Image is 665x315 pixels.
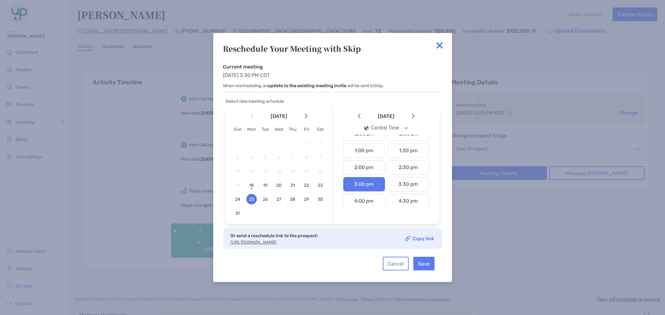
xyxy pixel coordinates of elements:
span: Select new meeting schedule [226,99,284,104]
b: update to the existing meeting invite [268,83,347,88]
span: 31 [233,211,243,216]
div: 2:00 pm [343,160,385,175]
span: 7 [287,155,298,160]
p: When rescheduling, an will be sent to Skip . [223,82,442,90]
span: 15 [301,169,312,174]
img: close modal icon [433,39,446,52]
div: Central Time [364,125,399,131]
div: Sun [231,127,245,132]
span: 2 [315,141,325,146]
div: Mon [245,127,258,132]
img: Arrow icon [358,114,361,119]
img: Arrow icon [250,114,253,119]
img: Arrow icon [305,114,308,119]
span: 21 [287,183,298,188]
div: Sat [313,127,327,132]
span: 23 [315,183,325,188]
a: Copy link [405,236,435,241]
span: 10 [233,169,243,174]
span: 18 [246,183,257,188]
span: 28 [287,197,298,202]
img: icon [364,126,369,130]
div: [DATE] 3:30 PM CDT [223,64,442,92]
div: 1:00 pm [343,143,385,158]
button: Cancel [383,257,409,270]
span: 5 [260,155,271,160]
span: 14 [287,169,298,174]
div: Thu [286,127,300,132]
div: 1:30 pm [388,143,429,158]
span: 13 [274,169,284,174]
div: 3:30 pm [388,177,429,191]
span: 12 [260,169,271,174]
div: 4:30 pm [388,194,429,208]
div: Wed [272,127,286,132]
img: Copy link icon [405,236,410,241]
span: 27 [274,197,284,202]
span: 25 [246,197,257,202]
div: 4:00 pm [343,194,385,208]
span: 17 [233,183,243,188]
div: Reschedule Your Meeting with Skip [223,43,442,54]
span: 20 [274,183,284,188]
span: 22 [301,183,312,188]
button: Save [413,257,435,270]
img: Open dropdown arrow [404,127,408,129]
span: 19 [260,183,271,188]
div: Tue [258,127,272,132]
div: Fri [300,127,313,132]
span: [DATE] [255,114,303,119]
button: iconCentral Time [359,121,413,135]
span: 26 [260,197,271,202]
span: [DATE] [362,114,411,119]
div: 2:30 pm [388,160,429,175]
div: 3:00 pm [343,177,385,191]
p: Or send a reschedule link to the prospect: [231,232,318,240]
span: 4 [246,155,257,160]
span: 3 [233,155,243,160]
img: Arrow icon [412,114,415,119]
h4: Current meeting [223,64,442,70]
span: 30 [315,197,325,202]
span: 16 [315,169,325,174]
span: 9 [315,155,325,160]
span: 29 [301,197,312,202]
span: 1 [301,141,312,146]
span: 8 [301,155,312,160]
span: 6 [274,155,284,160]
span: 24 [233,197,243,202]
span: 11 [246,169,257,174]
